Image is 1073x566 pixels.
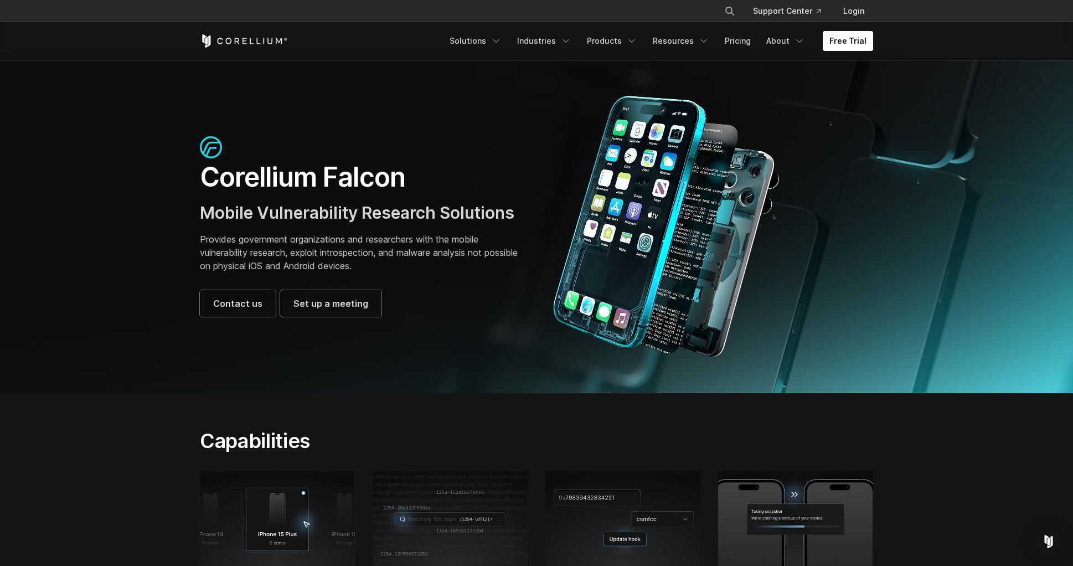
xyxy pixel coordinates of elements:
[213,297,262,310] span: Contact us
[744,1,830,21] a: Support Center
[280,290,381,317] a: Set up a meeting
[200,161,525,194] h1: Corellium Falcon
[510,31,578,51] a: Industries
[711,1,873,21] div: Navigation Menu
[443,31,873,51] div: Navigation Menu
[1035,528,1062,555] div: Open Intercom Messenger
[293,297,368,310] span: Set up a meeting
[200,290,276,317] a: Contact us
[200,34,288,48] a: Corellium Home
[720,1,740,21] button: Search
[200,203,514,223] span: Mobile Vulnerability Research Solutions
[834,1,873,21] a: Login
[646,31,716,51] a: Resources
[443,31,508,51] a: Solutions
[718,31,757,51] a: Pricing
[200,136,222,158] img: falcon-icon
[200,429,641,453] h2: Capabilities
[200,233,525,272] p: Provides government organizations and researchers with the mobile vulnerability research, exploit...
[580,31,644,51] a: Products
[548,95,786,358] img: Corellium_Falcon Hero 1
[823,31,873,51] a: Free Trial
[760,31,812,51] a: About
